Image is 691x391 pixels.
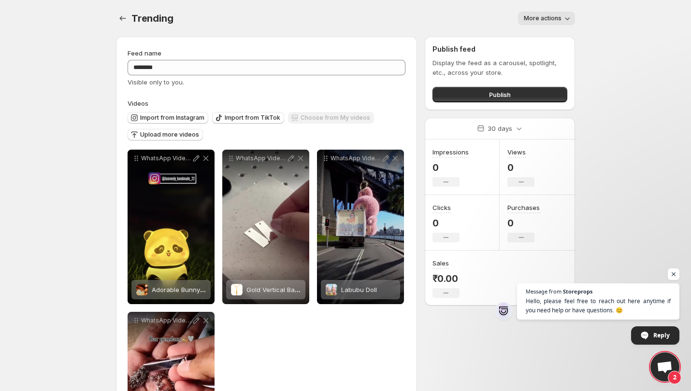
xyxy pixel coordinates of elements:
span: Import from TikTok [225,114,280,122]
div: WhatsApp Video [DATE] at 153335Gold Vertical Bar Name Pendant NecklaceGold Vertical Bar Name Pend... [222,150,309,304]
p: WhatsApp Video [DATE] at 153335 [236,154,286,162]
h3: Sales [432,258,449,268]
p: WhatsApp Video [DATE] at 153335 1 [331,154,381,162]
button: Upload more videos [128,129,203,140]
div: WhatsApp Video [DATE] at 153334Adorable Bunny Night Light with Pat-Control DimmingAdorable Bunny ... [128,150,215,304]
p: Display the feed as a carousel, spotlight, etc., across your store. [432,58,567,77]
span: Reply [653,327,670,344]
h3: Clicks [432,203,451,212]
p: 0 [432,162,469,173]
span: 2 [668,371,681,384]
span: Message from [526,289,561,294]
img: Adorable Bunny Night Light with Pat-Control Dimming [136,284,148,295]
span: Upload more videos [140,131,199,139]
p: 30 days [488,124,512,133]
p: 0 [507,162,534,173]
span: Import from Instagram [140,114,204,122]
button: Publish [432,87,567,102]
span: Storeprops [563,289,592,294]
img: Gold Vertical Bar Name Pendant Necklace [231,284,242,295]
span: Adorable Bunny Night Light with Pat-Control Dimming [152,286,313,293]
div: Open chat [650,352,679,381]
img: Labubu Doll [326,284,337,295]
p: WhatsApp Video [DATE] at 153334 [141,154,191,162]
h2: Publish feed [432,44,567,54]
button: Import from TikTok [212,112,284,124]
p: 0 [432,217,460,229]
p: ₹0.00 [432,273,460,284]
button: Settings [116,12,130,25]
span: Visible only to you. [128,78,184,86]
span: Videos [128,99,148,107]
span: Hello, please feel free to reach out here anytime if you need help or have questions. 😊 [526,296,671,315]
h3: Impressions [432,147,469,157]
button: Import from Instagram [128,112,208,124]
h3: Purchases [507,203,540,212]
button: More actions [518,12,575,25]
span: Feed name [128,49,161,57]
p: WhatsApp Video [DATE] at 153335 2 [141,317,191,324]
span: Publish [489,90,511,99]
span: More actions [524,14,561,22]
span: Gold Vertical Bar Name Pendant Necklace [246,286,374,293]
span: Labubu Doll [341,286,377,293]
span: Trending [131,13,173,24]
div: WhatsApp Video [DATE] at 153335 1Labubu DollLabubu Doll [317,150,404,304]
h3: Views [507,147,526,157]
p: 0 [507,217,540,229]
